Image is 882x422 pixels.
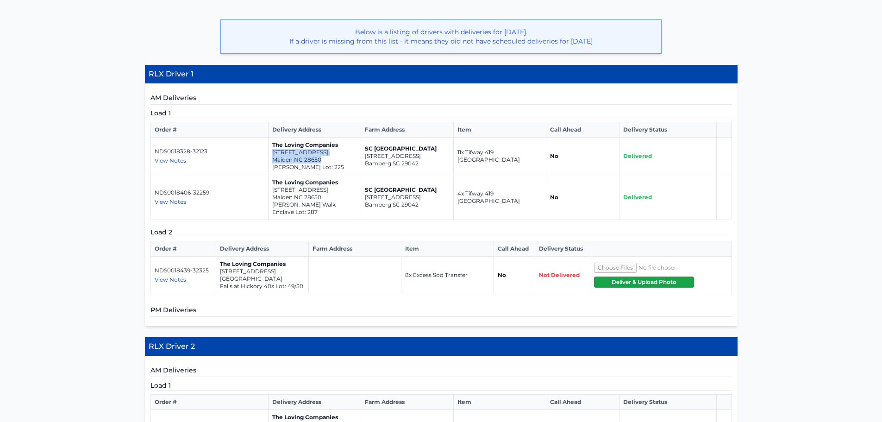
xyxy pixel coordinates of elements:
[150,365,732,377] h5: AM Deliveries
[309,241,401,257] th: Farm Address
[155,157,186,164] span: View Notes
[401,241,494,257] th: Item
[546,122,619,138] th: Call Ahead
[228,27,654,46] p: Below is a listing of drivers with deliveries for [DATE]. If a driver is missing from this list -...
[155,276,186,283] span: View Notes
[150,241,216,257] th: Order #
[145,337,738,356] h4: RLX Driver 2
[155,267,213,274] p: NDS0018439-32325
[150,227,732,237] h5: Load 2
[272,186,357,194] p: [STREET_ADDRESS]
[216,241,309,257] th: Delivery Address
[272,194,357,201] p: Maiden NC 28650
[268,122,361,138] th: Delivery Address
[550,194,558,201] strong: No
[365,194,450,201] p: [STREET_ADDRESS]
[494,241,535,257] th: Call Ahead
[220,268,305,275] p: [STREET_ADDRESS]
[365,186,450,194] p: SC [GEOGRAPHIC_DATA]
[453,138,546,175] td: 11x Tifway 419 [GEOGRAPHIC_DATA]
[623,152,652,159] span: Delivered
[535,241,590,257] th: Delivery Status
[401,257,494,294] td: 8x Excess Sod Transfer
[155,148,264,155] p: NDS0018328-32123
[619,122,717,138] th: Delivery Status
[365,152,450,160] p: [STREET_ADDRESS]
[272,156,357,164] p: Maiden NC 28650
[539,271,580,278] span: Not Delivered
[150,305,732,317] h5: PM Deliveries
[594,277,694,288] button: Deliver & Upload Photo
[150,93,732,105] h5: AM Deliveries
[272,149,357,156] p: [STREET_ADDRESS]
[550,152,558,159] strong: No
[365,160,450,167] p: Bamberg SC 29042
[546,395,619,410] th: Call Ahead
[272,141,357,149] p: The Loving Companies
[498,271,506,278] strong: No
[453,395,546,410] th: Item
[268,395,361,410] th: Delivery Address
[623,194,652,201] span: Delivered
[150,122,268,138] th: Order #
[453,122,546,138] th: Item
[365,201,450,208] p: Bamberg SC 29042
[145,65,738,84] h4: RLX Driver 1
[619,395,717,410] th: Delivery Status
[155,189,264,196] p: NDS0018406-32259
[361,122,453,138] th: Farm Address
[272,164,357,171] p: [PERSON_NAME] Lot: 225
[272,201,357,216] p: [PERSON_NAME] Walk Enclave Lot: 287
[272,414,357,421] p: The Loving Companies
[220,260,305,268] p: The Loving Companies
[150,395,268,410] th: Order #
[150,381,732,391] h5: Load 1
[220,283,305,290] p: Falls at Hickory 40s Lot: 49/50
[150,108,732,118] h5: Load 1
[365,145,450,152] p: SC [GEOGRAPHIC_DATA]
[272,179,357,186] p: The Loving Companies
[155,198,186,205] span: View Notes
[453,175,546,220] td: 4x Tifway 419 [GEOGRAPHIC_DATA]
[220,275,305,283] p: [GEOGRAPHIC_DATA]
[361,395,453,410] th: Farm Address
